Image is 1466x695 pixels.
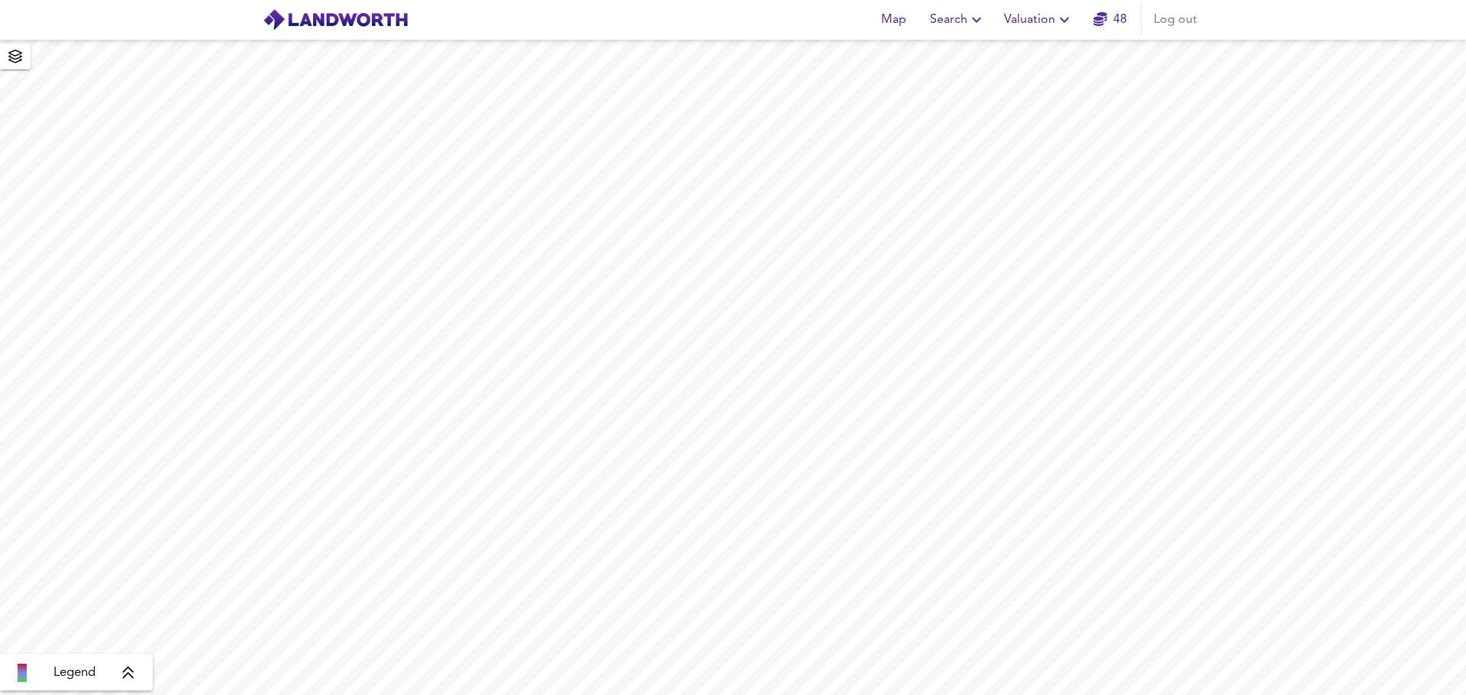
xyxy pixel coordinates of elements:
button: Log out [1148,5,1203,35]
span: Legend [53,664,95,682]
button: Map [869,5,918,35]
span: Log out [1154,9,1197,31]
button: Valuation [998,5,1080,35]
a: 48 [1093,9,1127,31]
span: Map [875,9,912,31]
button: 48 [1086,5,1135,35]
button: Search [924,5,992,35]
span: Search [930,9,986,31]
img: logo [263,8,408,31]
span: Valuation [1004,9,1074,31]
